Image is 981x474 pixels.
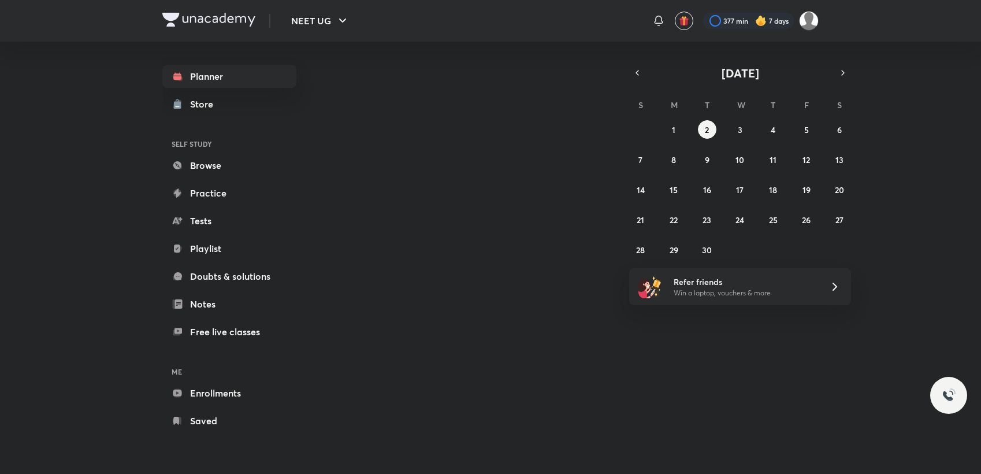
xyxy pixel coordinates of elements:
[671,99,678,110] abbr: Monday
[731,210,749,229] button: September 24, 2025
[674,276,816,288] h6: Refer friends
[162,13,255,27] img: Company Logo
[637,184,645,195] abbr: September 14, 2025
[764,120,782,139] button: September 4, 2025
[670,214,678,225] abbr: September 22, 2025
[162,362,296,382] h6: ME
[804,99,809,110] abbr: Friday
[804,124,809,135] abbr: September 5, 2025
[705,124,709,135] abbr: September 2, 2025
[830,120,849,139] button: September 6, 2025
[799,11,819,31] img: Payal
[802,154,810,165] abbr: September 12, 2025
[731,120,749,139] button: September 3, 2025
[770,154,776,165] abbr: September 11, 2025
[736,184,744,195] abbr: September 17, 2025
[830,150,849,169] button: September 13, 2025
[802,184,811,195] abbr: September 19, 2025
[664,150,683,169] button: September 8, 2025
[162,265,296,288] a: Doubts & solutions
[835,154,843,165] abbr: September 13, 2025
[703,184,711,195] abbr: September 16, 2025
[162,409,296,432] a: Saved
[837,124,842,135] abbr: September 6, 2025
[737,99,745,110] abbr: Wednesday
[672,124,675,135] abbr: September 1, 2025
[835,184,844,195] abbr: September 20, 2025
[702,245,712,255] abbr: September 30, 2025
[162,382,296,405] a: Enrollments
[190,97,220,111] div: Store
[162,182,296,205] a: Practice
[731,180,749,199] button: September 17, 2025
[735,154,744,165] abbr: September 10, 2025
[755,15,767,27] img: streak
[837,99,842,110] abbr: Saturday
[162,154,296,177] a: Browse
[703,214,711,225] abbr: September 23, 2025
[162,13,255,29] a: Company Logo
[284,9,356,32] button: NEET UG
[698,240,716,259] button: September 30, 2025
[722,65,759,81] span: [DATE]
[797,150,816,169] button: September 12, 2025
[637,214,644,225] abbr: September 21, 2025
[835,214,843,225] abbr: September 27, 2025
[797,210,816,229] button: September 26, 2025
[631,180,650,199] button: September 14, 2025
[769,184,777,195] abbr: September 18, 2025
[705,99,709,110] abbr: Tuesday
[698,120,716,139] button: September 2, 2025
[670,245,678,255] abbr: September 29, 2025
[764,180,782,199] button: September 18, 2025
[631,150,650,169] button: September 7, 2025
[162,134,296,154] h6: SELF STUDY
[705,154,709,165] abbr: September 9, 2025
[162,92,296,116] a: Store
[638,99,643,110] abbr: Sunday
[698,180,716,199] button: September 16, 2025
[636,245,645,255] abbr: September 28, 2025
[162,65,296,88] a: Planner
[638,275,662,298] img: referral
[830,210,849,229] button: September 27, 2025
[771,124,775,135] abbr: September 4, 2025
[638,154,642,165] abbr: September 7, 2025
[162,237,296,260] a: Playlist
[942,388,956,402] img: ttu
[735,214,744,225] abbr: September 24, 2025
[162,292,296,316] a: Notes
[162,320,296,343] a: Free live classes
[664,120,683,139] button: September 1, 2025
[797,120,816,139] button: September 5, 2025
[738,124,742,135] abbr: September 3, 2025
[802,214,811,225] abbr: September 26, 2025
[679,16,689,26] img: avatar
[830,180,849,199] button: September 20, 2025
[674,288,816,298] p: Win a laptop, vouchers & more
[675,12,693,30] button: avatar
[764,210,782,229] button: September 25, 2025
[698,150,716,169] button: September 9, 2025
[797,180,816,199] button: September 19, 2025
[664,180,683,199] button: September 15, 2025
[664,240,683,259] button: September 29, 2025
[698,210,716,229] button: September 23, 2025
[645,65,835,81] button: [DATE]
[162,209,296,232] a: Tests
[671,154,676,165] abbr: September 8, 2025
[631,210,650,229] button: September 21, 2025
[731,150,749,169] button: September 10, 2025
[670,184,678,195] abbr: September 15, 2025
[771,99,775,110] abbr: Thursday
[769,214,778,225] abbr: September 25, 2025
[631,240,650,259] button: September 28, 2025
[764,150,782,169] button: September 11, 2025
[664,210,683,229] button: September 22, 2025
